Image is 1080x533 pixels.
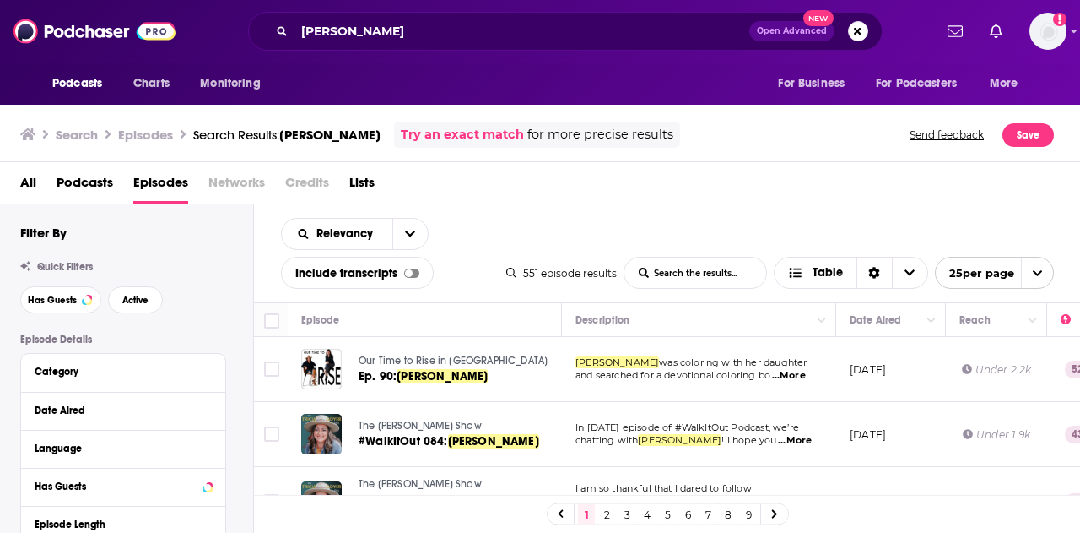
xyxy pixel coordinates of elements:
div: Date Aired [850,310,901,330]
div: Include transcripts [281,257,434,289]
button: open menu [392,219,428,249]
div: Date Aired [35,405,201,416]
button: Choose View [774,257,928,289]
a: 2 [598,504,615,525]
span: #WalkItOut Podcast 084: [359,493,496,508]
span: The [PERSON_NAME] Show [359,478,482,490]
span: Networks [208,169,265,204]
h3: Episodes [118,127,173,143]
button: Has Guests [20,286,101,313]
div: Sort Direction [856,258,892,288]
span: Podcasts [57,169,113,204]
a: Show notifications dropdown [941,17,969,46]
span: Toggle select row [264,362,279,377]
div: Search podcasts, credits, & more... [248,12,883,51]
span: For Business [778,72,845,95]
span: 25 per page [936,260,1014,286]
span: [PERSON_NAME] [575,356,659,368]
span: Monitoring [200,72,260,95]
button: open menu [188,68,282,100]
span: ...More [778,434,812,448]
span: More [990,72,1018,95]
span: chatting with [575,434,638,446]
a: Episodes [133,169,188,204]
p: Episode Details [20,334,226,345]
span: The [PERSON_NAME] Show [359,420,482,432]
div: 551 episode results [506,267,617,280]
span: Table [813,267,843,279]
a: Our Time to Rise in [GEOGRAPHIC_DATA] [359,354,559,369]
span: Ep. 90: [359,369,397,383]
a: All [20,169,36,204]
a: The [PERSON_NAME] Show [359,477,559,492]
a: The [PERSON_NAME] Show [359,419,559,434]
a: Ep. 90:[PERSON_NAME] [359,368,559,385]
div: Category [35,366,201,378]
div: Search Results: [193,127,381,143]
button: Show profile menu [1029,13,1066,50]
p: [DATE] [850,427,886,442]
button: Column Actions [1023,311,1043,331]
span: [PERSON_NAME] [638,434,721,446]
div: Under 2.2k [962,362,1032,377]
span: [PERSON_NAME] [397,369,488,383]
a: 7 [699,504,716,525]
span: ...More [772,369,806,383]
img: Podchaser - Follow, Share and Rate Podcasts [13,15,175,47]
span: Podcasts [52,72,102,95]
a: 9 [740,504,757,525]
span: [PERSON_NAME] [448,434,539,449]
div: Episode Length [35,519,201,530]
a: Charts [122,68,180,100]
h2: Choose List sort [281,218,429,250]
button: Column Actions [921,311,942,331]
span: Toggle select row [264,427,279,442]
a: 3 [618,504,635,525]
span: #WalkItOut 084: [359,434,448,449]
p: [DATE] [850,362,886,377]
span: In [DATE] episode of #WalkItOut Podcast, we’re [575,422,799,433]
span: I am so thankful that I dared to follow [DEMOGRAPHIC_DATA]. I dared [575,482,752,508]
button: open menu [935,257,1054,289]
h3: Search [56,127,98,143]
span: Active [122,296,148,305]
span: Our Time to Rise in [GEOGRAPHIC_DATA] [359,355,548,367]
span: was coloring with her daughter [659,356,807,368]
button: open menu [978,68,1039,100]
a: 8 [720,504,737,525]
button: Column Actions [812,311,832,331]
svg: Add a profile image [1053,13,1066,26]
div: Reach [959,310,991,330]
button: Active [108,286,163,313]
span: Credits [285,169,329,204]
h2: Filter By [20,225,67,241]
button: open menu [865,68,981,100]
a: 6 [679,504,696,525]
span: and searched for a devotional coloring bo [575,369,770,381]
button: open menu [40,68,124,100]
button: open menu [766,68,866,100]
button: Date Aired [35,400,212,421]
button: Has Guests [35,476,212,497]
a: #WalkItOut Podcast 084: [359,492,559,526]
span: Logged in as megcassidy [1029,13,1066,50]
div: Description [575,310,629,330]
span: Has Guests [28,296,77,305]
button: Send feedback [904,122,989,148]
span: For Podcasters [876,72,957,95]
a: 4 [639,504,656,525]
input: Search podcasts, credits, & more... [294,18,749,45]
button: open menu [282,228,392,240]
div: Under 1.9k [963,427,1030,442]
a: 5 [659,504,676,525]
div: Language [35,443,201,454]
a: Search Results:[PERSON_NAME] [193,127,381,143]
span: Charts [133,72,170,95]
button: Category [35,361,212,382]
a: Lists [349,169,375,204]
